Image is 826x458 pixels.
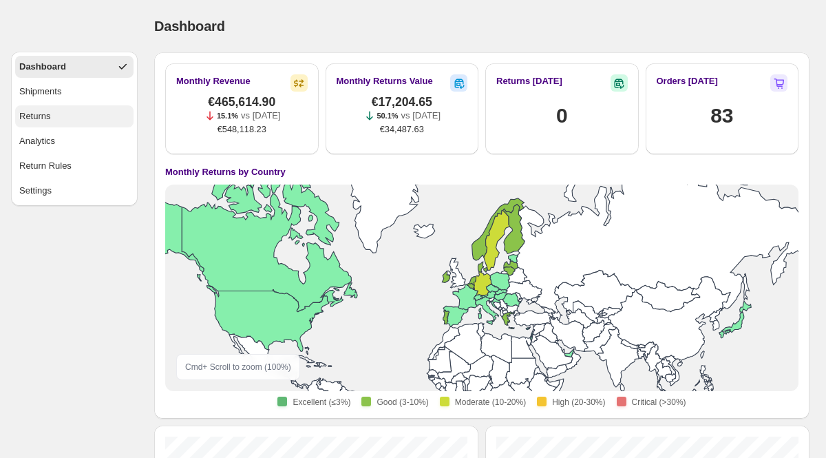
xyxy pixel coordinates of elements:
div: Settings [19,184,52,198]
h2: Monthly Revenue [176,74,251,88]
h2: Returns [DATE] [496,74,562,88]
span: High (20-30%) [552,397,605,408]
span: Moderate (10-20%) [455,397,526,408]
div: Cmd + Scroll to zoom ( 100 %) [176,354,300,380]
p: vs [DATE] [241,109,281,123]
span: Critical (>30%) [632,397,686,408]
span: Dashboard [154,19,225,34]
h2: Monthly Returns Value [337,74,433,88]
h1: 83 [710,102,733,129]
div: Return Rules [19,159,72,173]
span: Good (3-10%) [377,397,428,408]
span: Excellent (≤3%) [293,397,350,408]
button: Return Rules [15,155,134,177]
span: €34,487.63 [380,123,424,136]
div: Dashboard [19,60,66,74]
button: Settings [15,180,134,202]
button: Dashboard [15,56,134,78]
h4: Monthly Returns by Country [165,165,286,179]
button: Returns [15,105,134,127]
h1: 0 [556,102,567,129]
span: 50.1% [377,112,398,120]
span: €548,118.23 [218,123,266,136]
span: 15.1% [217,112,238,120]
div: Shipments [19,85,61,98]
div: Returns [19,110,51,123]
span: €465,614.90 [208,95,275,109]
p: vs [DATE] [401,109,441,123]
div: Analytics [19,134,55,148]
button: Shipments [15,81,134,103]
button: Analytics [15,130,134,152]
h2: Orders [DATE] [657,74,718,88]
span: €17,204.65 [372,95,432,109]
